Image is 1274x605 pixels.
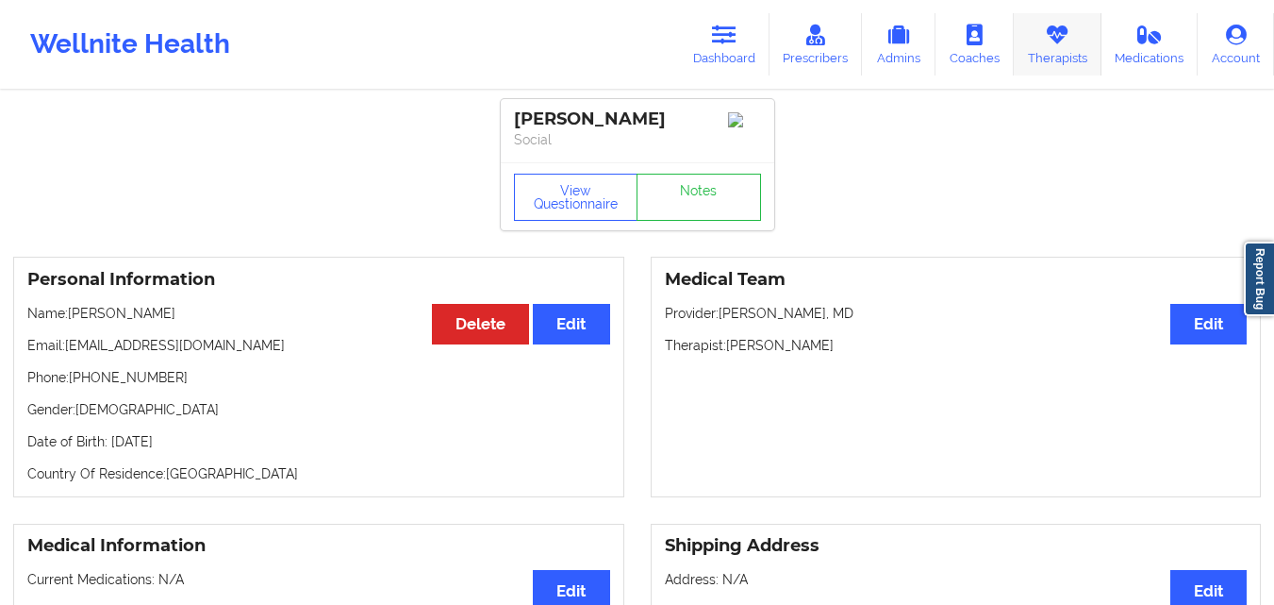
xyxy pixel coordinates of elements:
[665,535,1248,557] h3: Shipping Address
[27,269,610,291] h3: Personal Information
[27,432,610,451] p: Date of Birth: [DATE]
[1170,304,1247,345] button: Edit
[769,13,863,76] a: Prescribers
[679,13,769,76] a: Dashboard
[637,174,761,221] a: Notes
[27,400,610,419] p: Gender: [DEMOGRAPHIC_DATA]
[27,304,610,323] p: Name: [PERSON_NAME]
[1244,242,1274,316] a: Report Bug
[27,570,610,589] p: Current Medications: N/A
[935,13,1014,76] a: Coaches
[27,336,610,355] p: Email: [EMAIL_ADDRESS][DOMAIN_NAME]
[27,464,610,483] p: Country Of Residence: [GEOGRAPHIC_DATA]
[665,570,1248,589] p: Address: N/A
[533,304,609,345] button: Edit
[27,535,610,557] h3: Medical Information
[665,304,1248,323] p: Provider: [PERSON_NAME], MD
[514,109,761,130] div: [PERSON_NAME]
[432,304,529,345] button: Delete
[27,368,610,387] p: Phone: [PHONE_NUMBER]
[665,336,1248,355] p: Therapist: [PERSON_NAME]
[1014,13,1101,76] a: Therapists
[728,112,761,127] img: Image%2Fplaceholer-image.png
[514,174,638,221] button: View Questionnaire
[1101,13,1199,76] a: Medications
[665,269,1248,291] h3: Medical Team
[1198,13,1274,76] a: Account
[514,130,761,149] p: Social
[862,13,935,76] a: Admins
